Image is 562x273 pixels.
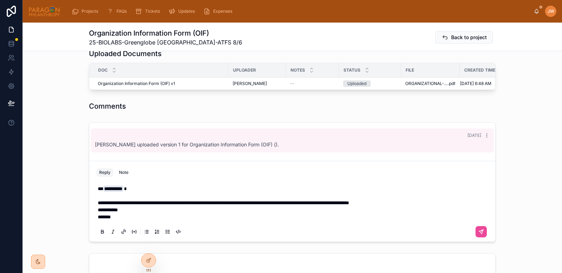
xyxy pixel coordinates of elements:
span: [DATE] 6:48 AM [460,81,491,86]
span: Doc [98,67,108,73]
div: Uploaded [347,80,366,87]
a: Tickets [133,5,165,18]
span: JW [548,8,554,14]
span: [DATE] [467,133,481,138]
a: Updates [166,5,200,18]
span: Notes [291,67,305,73]
span: Updates [178,8,195,14]
span: .pdf [448,81,455,86]
div: Note [119,170,128,175]
span: Created Time [464,67,495,73]
span: ORGANIZATIONAL-INFORMATION [405,81,448,86]
button: Reply [96,168,113,177]
span: -- [290,81,294,86]
h1: Organization Information Form (OIF) [89,28,242,38]
span: File [406,67,414,73]
span: [PERSON_NAME] uploaded version 1 for Organization Information Form (OIF) (). [95,141,279,147]
h1: Comments [89,101,126,111]
img: App logo [28,6,60,17]
span: Organization Information Form (OIF) v1 [98,81,175,86]
a: FAQs [104,5,132,18]
span: [PERSON_NAME] [233,81,267,86]
button: Note [116,168,131,177]
span: Expenses [213,8,232,14]
span: Uploader [233,67,256,73]
div: scrollable content [66,4,534,19]
span: Back to project [451,34,487,41]
span: 25-BIOLABS-Greenglobe [GEOGRAPHIC_DATA]-ATFS 8/6 [89,38,242,47]
a: Projects [70,5,103,18]
span: Projects [82,8,98,14]
span: FAQs [116,8,127,14]
button: Back to project [435,31,493,44]
span: Status [343,67,360,73]
a: Expenses [201,5,237,18]
h1: Uploaded Documents [89,49,162,59]
span: Tickets [145,8,160,14]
